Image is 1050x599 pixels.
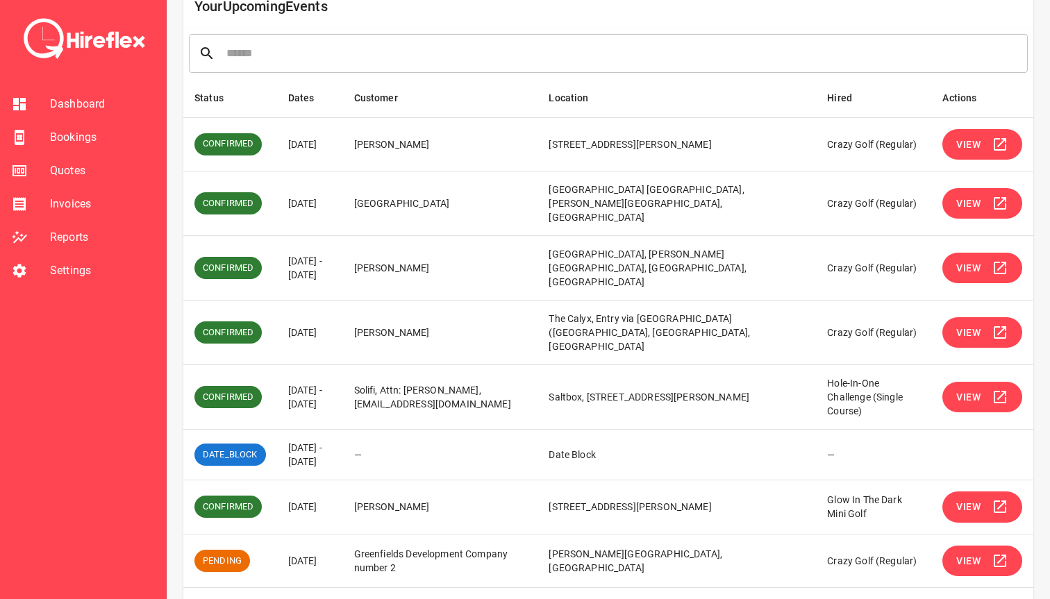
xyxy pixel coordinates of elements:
[194,448,266,462] span: DATE_BLOCK
[343,430,538,480] td: —
[816,78,931,118] th: Hired
[537,301,816,365] td: The Calyx, Entry via [GEOGRAPHIC_DATA] ([GEOGRAPHIC_DATA], [GEOGRAPHIC_DATA], [GEOGRAPHIC_DATA]
[537,117,816,171] td: [STREET_ADDRESS][PERSON_NAME]
[343,117,538,171] td: [PERSON_NAME]
[942,491,1022,523] button: View
[816,534,931,588] td: Crazy Golf (Regular)
[277,78,343,118] th: Dates
[816,236,931,301] td: Crazy Golf (Regular)
[194,555,250,568] span: PENDING
[956,324,981,341] span: View
[50,129,155,146] span: Bookings
[277,430,343,480] td: [DATE] - [DATE]
[816,301,931,365] td: Crazy Golf (Regular)
[277,301,343,365] td: [DATE]
[50,162,155,179] span: Quotes
[816,430,931,480] td: —
[816,171,931,236] td: Crazy Golf (Regular)
[537,534,816,588] td: [PERSON_NAME][GEOGRAPHIC_DATA], [GEOGRAPHIC_DATA]
[537,430,816,480] td: Date Block
[277,480,343,534] td: [DATE]
[942,546,1022,577] button: View
[537,480,816,534] td: [STREET_ADDRESS][PERSON_NAME]
[942,188,1022,219] button: View
[183,78,277,118] th: Status
[343,480,538,534] td: [PERSON_NAME]
[956,498,981,516] span: View
[816,117,931,171] td: Crazy Golf (Regular)
[816,480,931,534] td: Glow In The Dark Mini Golf
[277,117,343,171] td: [DATE]
[956,195,981,212] span: View
[343,236,538,301] td: [PERSON_NAME]
[194,326,262,339] span: CONFIRMED
[343,301,538,365] td: [PERSON_NAME]
[537,236,816,301] td: [GEOGRAPHIC_DATA], [PERSON_NAME][GEOGRAPHIC_DATA], [GEOGRAPHIC_DATA], [GEOGRAPHIC_DATA]
[50,229,155,246] span: Reports
[956,136,981,153] span: View
[194,500,262,514] span: CONFIRMED
[50,96,155,112] span: Dashboard
[816,365,931,430] td: Hole-In-One Challenge (Single Course)
[537,78,816,118] th: Location
[942,129,1022,160] button: View
[537,171,816,236] td: [GEOGRAPHIC_DATA] [GEOGRAPHIC_DATA], [PERSON_NAME][GEOGRAPHIC_DATA], [GEOGRAPHIC_DATA]
[931,78,1033,118] th: Actions
[942,382,1022,413] button: View
[277,236,343,301] td: [DATE] - [DATE]
[942,253,1022,284] button: View
[50,196,155,212] span: Invoices
[956,260,981,277] span: View
[277,365,343,430] td: [DATE] - [DATE]
[537,365,816,430] td: Saltbox, [STREET_ADDRESS][PERSON_NAME]
[343,171,538,236] td: [GEOGRAPHIC_DATA]
[956,389,981,406] span: View
[343,365,538,430] td: Solifi, Attn: [PERSON_NAME], [EMAIL_ADDRESS][DOMAIN_NAME]
[194,262,262,275] span: CONFIRMED
[942,317,1022,348] button: View
[194,197,262,210] span: CONFIRMED
[194,137,262,151] span: CONFIRMED
[50,262,155,279] span: Settings
[956,552,981,570] span: View
[343,78,538,118] th: Customer
[277,171,343,236] td: [DATE]
[343,534,538,588] td: Greenfields Development Company number 2
[194,391,262,404] span: CONFIRMED
[277,534,343,588] td: [DATE]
